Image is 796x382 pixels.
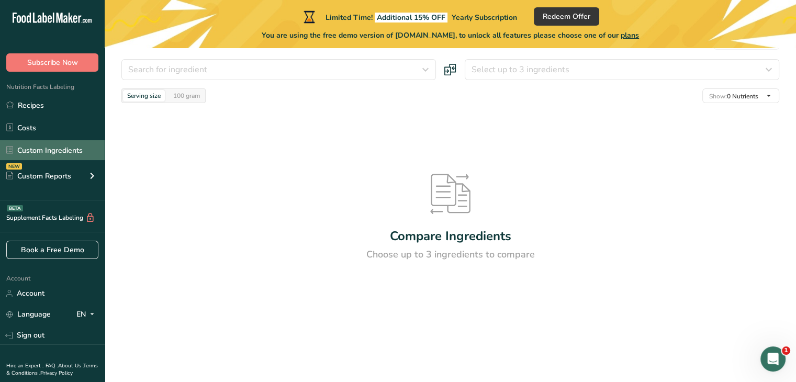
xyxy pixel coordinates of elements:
[702,88,779,103] button: Show:0 Nutrients
[709,92,758,100] span: 0 Nutrients
[6,53,98,72] button: Subscribe Now
[27,57,78,68] span: Subscribe Now
[375,13,447,23] span: Additional 15% OFF
[782,346,790,355] span: 1
[128,63,207,76] span: Search for ingredient
[40,369,73,377] a: Privacy Policy
[6,362,98,377] a: Terms & Conditions .
[6,362,43,369] a: Hire an Expert .
[390,227,511,245] div: Compare Ingredients
[76,308,98,321] div: EN
[465,59,779,80] button: Select up to 3 ingredients
[58,362,83,369] a: About Us .
[6,163,22,170] div: NEW
[6,305,51,323] a: Language
[709,92,727,100] span: Show:
[6,171,71,182] div: Custom Reports
[452,13,517,23] span: Yearly Subscription
[366,248,535,262] div: Choose up to 3 ingredients to compare
[123,90,165,102] div: Serving size
[760,346,786,372] iframe: Intercom live chat
[46,362,58,369] a: FAQ .
[543,11,590,22] span: Redeem Offer
[7,205,23,211] div: BETA
[301,10,517,23] div: Limited Time!
[6,241,98,259] a: Book a Free Demo
[169,90,204,102] div: 100 gram
[621,30,639,40] span: plans
[534,7,599,26] button: Redeem Offer
[121,59,436,80] button: Search for ingredient
[472,63,569,76] span: Select up to 3 ingredients
[262,30,639,41] span: You are using the free demo version of [DOMAIN_NAME], to unlock all features please choose one of...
